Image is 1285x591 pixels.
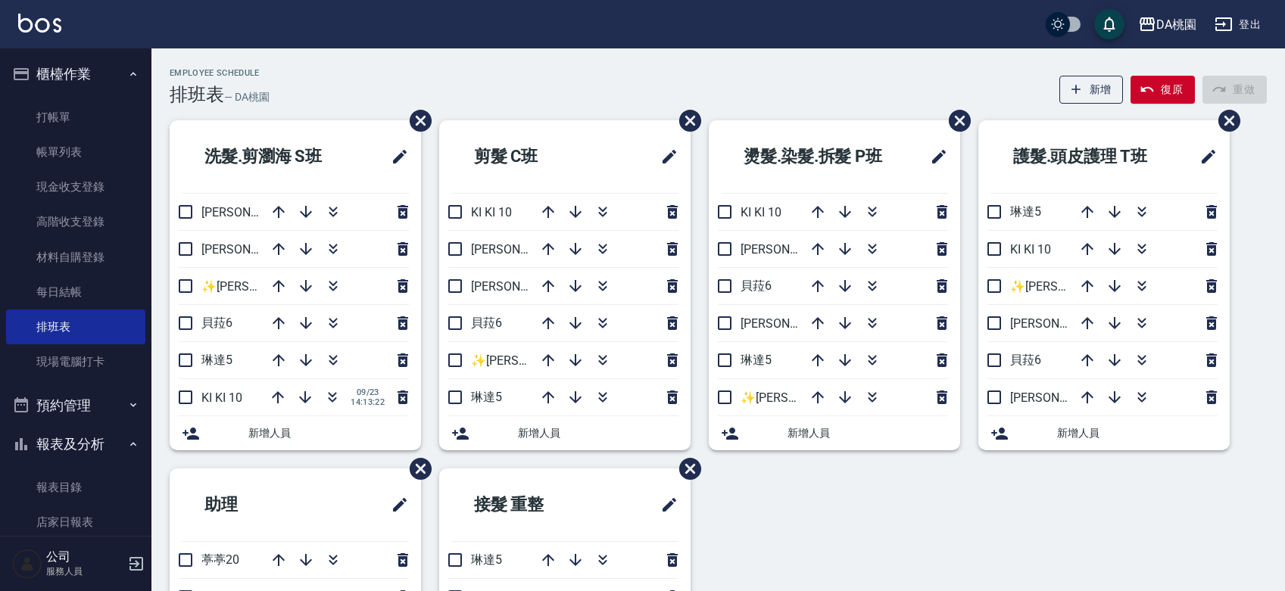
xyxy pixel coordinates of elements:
h3: 排班表 [170,84,224,105]
h2: 燙髮.染髮.拆髮 P班 [721,129,910,184]
h2: Employee Schedule [170,68,270,78]
h2: 剪髮 C班 [451,129,606,184]
h6: — DA桃園 [224,89,270,105]
span: 刪除班表 [937,98,973,143]
button: save [1094,9,1124,39]
span: 修改班表的標題 [651,487,678,523]
span: 貝菈6 [471,316,502,330]
span: 葶葶20 [201,552,239,567]
span: 貝菈6 [201,316,232,330]
span: KI KI 10 [201,390,242,405]
h2: 接髮 重整 [451,477,609,532]
button: 新增 [1059,76,1124,104]
button: 登出 [1209,11,1267,39]
button: DA桃園 [1132,9,1202,40]
span: [PERSON_NAME]8 [741,316,838,331]
span: 修改班表的標題 [382,487,409,523]
a: 帳單列表 [6,135,145,170]
a: 現場電腦打卡 [6,344,145,379]
a: 報表目錄 [6,470,145,505]
span: 琳達5 [471,552,502,567]
span: ✨[PERSON_NAME][PERSON_NAME] ✨16 [471,353,700,368]
a: 每日結帳 [6,275,145,309]
div: 新增人員 [439,416,691,450]
button: 預約管理 [6,386,145,425]
div: DA桃園 [1156,15,1196,34]
span: 刪除班表 [398,446,434,491]
span: 貝菈6 [1010,353,1041,367]
a: 排班表 [6,309,145,344]
span: 修改班表的標題 [382,138,409,175]
span: 新增人員 [788,425,948,441]
img: Logo [18,14,61,33]
span: 新增人員 [1057,425,1218,441]
span: 修改班表的標題 [1190,138,1218,175]
span: 琳達5 [471,390,502,404]
span: [PERSON_NAME]3 [471,242,569,257]
span: 貝菈6 [741,278,772,293]
span: 刪除班表 [1207,98,1243,143]
a: 現金收支登錄 [6,170,145,204]
button: 櫃檯作業 [6,54,145,94]
span: [PERSON_NAME]3 [741,242,838,257]
span: 14:13:22 [351,397,385,407]
span: KI KI 10 [741,205,781,219]
span: ✨[PERSON_NAME][PERSON_NAME] ✨16 [1010,279,1239,294]
span: KI KI 10 [471,205,512,219]
div: 新增人員 [978,416,1230,450]
a: 材料自購登錄 [6,240,145,275]
img: Person [12,549,42,579]
span: [PERSON_NAME]8 [471,279,569,294]
span: KI KI 10 [1010,242,1051,257]
a: 打帳單 [6,100,145,135]
span: [PERSON_NAME]3 [1010,390,1108,405]
span: 新增人員 [518,425,678,441]
span: 新增人員 [248,425,409,441]
span: [PERSON_NAME]8 [201,242,299,257]
a: 高階收支登錄 [6,204,145,239]
span: 修改班表的標題 [921,138,948,175]
a: 店家日報表 [6,505,145,540]
h2: 助理 [182,477,321,532]
span: 琳達5 [201,353,232,367]
div: 新增人員 [709,416,960,450]
span: [PERSON_NAME]3 [201,205,299,219]
h2: 洗髮.剪瀏海 S班 [182,129,363,184]
h2: 護髮.頭皮護理 T班 [990,129,1180,184]
span: 琳達5 [741,353,772,367]
span: 刪除班表 [668,446,703,491]
span: ✨[PERSON_NAME][PERSON_NAME] ✨16 [741,390,969,405]
h5: 公司 [46,549,123,565]
div: 新增人員 [170,416,421,450]
span: 修改班表的標題 [651,138,678,175]
span: 琳達5 [1010,204,1041,219]
p: 服務人員 [46,565,123,578]
button: 復原 [1131,76,1195,104]
span: 09/23 [351,387,385,397]
button: 報表及分析 [6,425,145,464]
span: 刪除班表 [398,98,434,143]
span: 刪除班表 [668,98,703,143]
span: [PERSON_NAME]8 [1010,316,1108,331]
span: ✨[PERSON_NAME][PERSON_NAME] ✨16 [201,279,430,294]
